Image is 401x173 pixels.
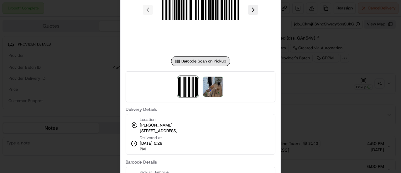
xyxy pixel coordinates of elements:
[126,107,275,111] label: Delivery Details
[203,77,223,97] img: photo_proof_of_delivery image
[140,117,155,122] span: Location
[140,141,169,152] span: [DATE] 5:28 PM
[171,56,230,66] div: Barcode Scan on Pickup
[126,160,275,164] label: Barcode Details
[178,77,198,97] img: barcode_scan_on_pickup image
[140,135,169,141] span: Delivered at
[140,122,173,128] span: [PERSON_NAME]
[140,128,178,134] span: [STREET_ADDRESS]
